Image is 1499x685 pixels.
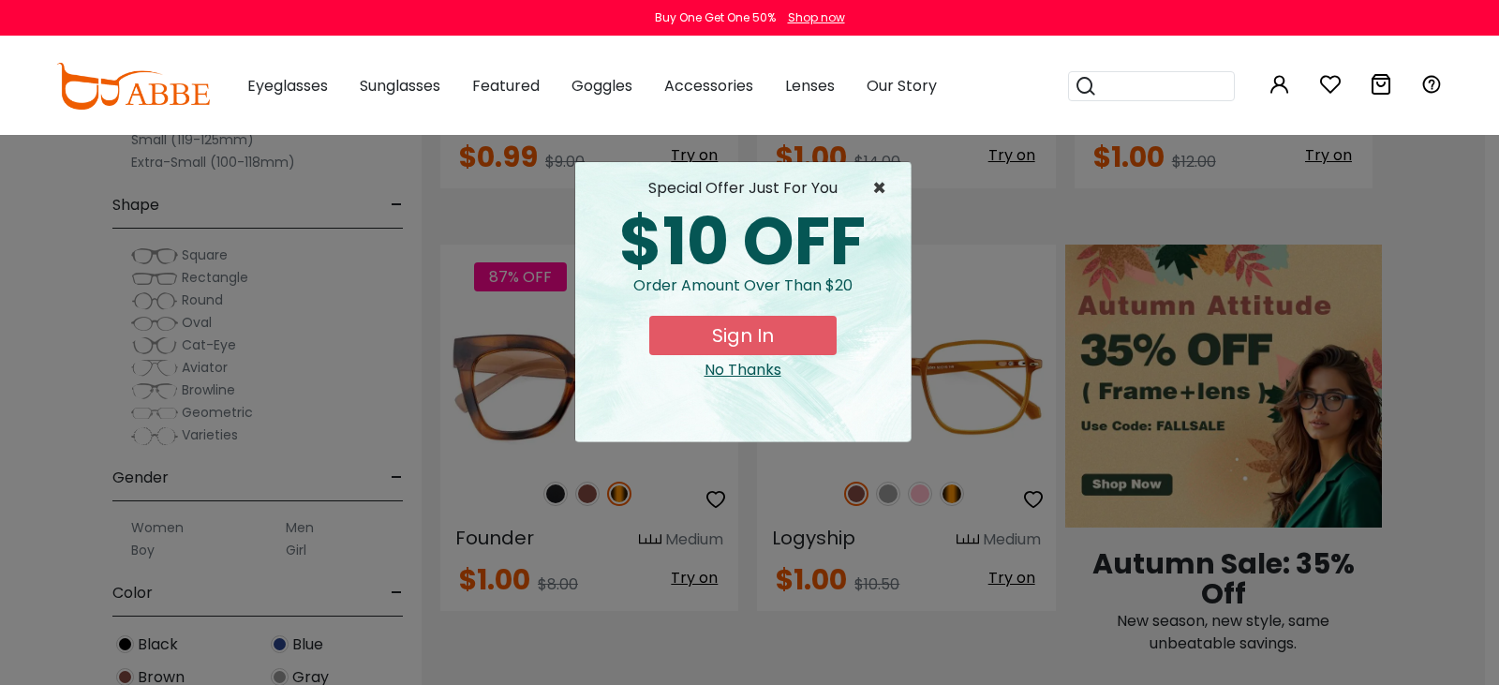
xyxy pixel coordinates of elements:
[664,75,753,97] span: Accessories
[590,177,896,200] div: special offer just for you
[872,177,896,200] span: ×
[785,75,835,97] span: Lenses
[590,359,896,381] div: Close
[247,75,328,97] span: Eyeglasses
[56,63,210,110] img: abbeglasses.com
[571,75,632,97] span: Goggles
[872,177,896,200] button: Close
[472,75,540,97] span: Featured
[360,75,440,97] span: Sunglasses
[779,9,845,25] a: Shop now
[867,75,937,97] span: Our Story
[655,9,776,26] div: Buy One Get One 50%
[788,9,845,26] div: Shop now
[590,275,896,316] div: Order amount over than $20
[590,209,896,275] div: $10 OFF
[649,316,837,355] button: Sign In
